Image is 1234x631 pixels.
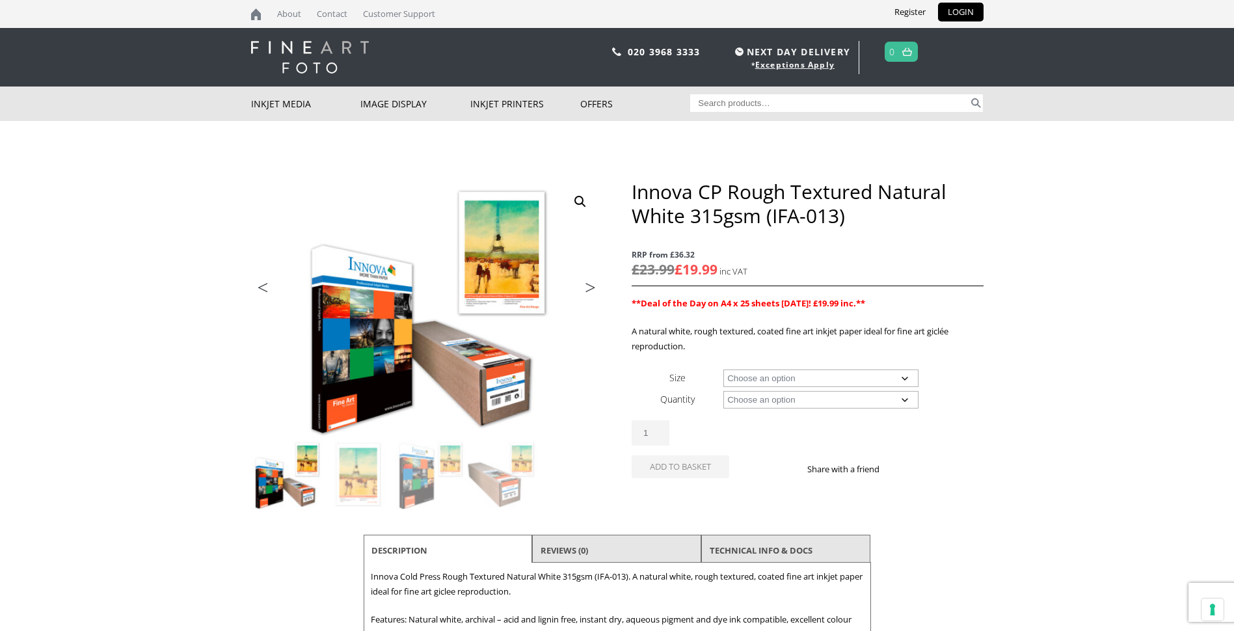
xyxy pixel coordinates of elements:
[675,260,682,278] span: £
[632,324,983,354] p: A natural white, rough textured, coated fine art inkjet paper ideal for fine art giclée reproduct...
[632,297,865,309] strong: **Deal of the Day on A4 x 25 sheets [DATE]! £19.99 inc.**
[360,87,470,121] a: Image Display
[395,440,465,510] img: Innova CP Rough Textured Natural White 315gsm (IFA-013) - Image 3
[926,464,937,474] img: email sharing button
[660,393,695,405] label: Quantity
[710,539,812,562] a: TECHNICAL INFO & DOCS
[580,87,690,121] a: Offers
[807,462,895,477] p: Share with a friend
[732,44,850,59] span: NEXT DAY DELIVERY
[690,94,969,112] input: Search products…
[541,539,588,562] a: Reviews (0)
[632,420,669,446] input: Product quantity
[938,3,984,21] a: LOGIN
[252,440,322,510] img: Innova CP Rough Textured Natural White 315gsm (IFA-013)
[669,371,686,384] label: Size
[632,247,983,262] span: RRP from £36.32
[1201,598,1224,621] button: Your consent preferences for tracking technologies
[675,260,718,278] bdi: 19.99
[895,464,905,474] img: facebook sharing button
[251,87,361,121] a: Inkjet Media
[251,41,369,74] img: logo-white.svg
[371,539,427,562] a: Description
[911,464,921,474] img: twitter sharing button
[466,440,537,510] img: Innova CP Rough Textured Natural White 315gsm (IFA-013) - Image 4
[632,455,729,478] button: Add to basket
[632,260,675,278] bdi: 23.99
[470,87,580,121] a: Inkjet Printers
[885,3,935,21] a: Register
[632,180,983,228] h1: Innova CP Rough Textured Natural White 315gsm (IFA-013)
[902,47,912,56] img: basket.svg
[323,440,394,510] img: Innova CP Rough Textured Natural White 315gsm (IFA-013) - Image 2
[371,569,864,599] p: Innova Cold Press Rough Textured Natural White 315gsm (IFA-013). A natural white, rough textured,...
[735,47,744,56] img: time.svg
[969,94,984,112] button: Search
[889,42,895,61] a: 0
[632,260,639,278] span: £
[612,47,621,56] img: phone.svg
[755,59,835,70] a: Exceptions Apply
[251,180,602,439] img: Innova CP Rough Textured Natural White 315gsm (IFA-013)
[628,46,701,58] a: 020 3968 3333
[569,190,592,213] a: View full-screen image gallery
